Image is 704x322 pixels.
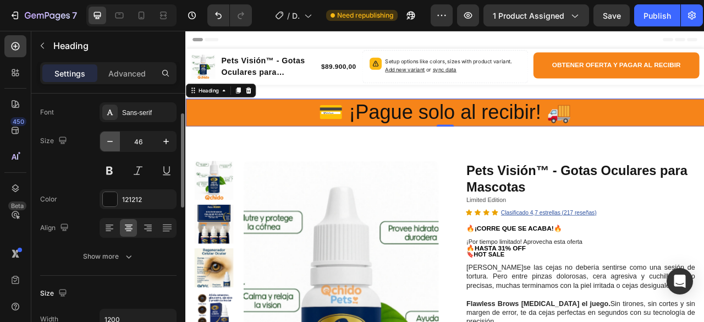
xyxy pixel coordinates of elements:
h1: Pets Visión™ - Gotas Oculares para Mascotas [356,166,649,211]
span: 🔖 [357,280,405,289]
span: Save [603,11,621,20]
div: 450 [10,117,26,126]
div: Heading [14,71,44,81]
div: 121212 [122,195,174,205]
div: Align [40,221,71,236]
button: Publish [634,4,680,26]
span: Depilador [PERSON_NAME] [292,10,300,21]
button: Save [593,4,630,26]
iframe: Design area [185,31,704,322]
div: Font [40,107,54,117]
div: Publish [643,10,671,21]
span: or [304,45,344,53]
span: Add new variant [254,45,304,53]
p: Settings [54,68,85,79]
div: Show more [83,251,134,262]
span: Need republishing [337,10,393,20]
button: Show more [40,247,177,266]
span: Limited Edition [357,211,408,220]
span: sync data [314,45,344,53]
div: Beta [8,201,26,210]
p: Heading [53,39,172,52]
div: Size [40,286,69,301]
div: Open Intercom Messenger [667,268,693,294]
div: Undo/Redo [207,4,252,26]
p: Advanced [108,68,146,79]
button: <p><span style="font-size:15px;">OBTENER OFERTA Y PAGAR AL RECIBIR</span></p> [442,28,653,61]
div: Sans-serif [122,108,174,118]
p: 💳 ¡Pague solo al recibir! 🚚 [1,88,659,121]
button: 1 product assigned [483,4,589,26]
span: OBTENER OFERTA Y PAGAR AL RECIBIR [466,39,630,48]
strong: 🔥¡CORRE QUE SE ACABA!🔥 [357,247,479,256]
strong: HOT SALE [366,280,405,289]
u: Clasificado 4,7 estrellas (217 reseñas) [401,227,522,236]
span: ¡Por tiempo limitado! Aprovecha esta oferta [357,264,504,273]
span: / [287,10,290,21]
p: 7 [72,9,77,22]
span: 1 product assigned [493,10,564,21]
p: Setup options like colors, sizes with product variant. [254,34,426,55]
div: Size [40,134,69,149]
button: 7 [4,4,82,26]
strong: 🔥HASTA 31% OFF [357,272,432,281]
div: Color [40,194,57,204]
